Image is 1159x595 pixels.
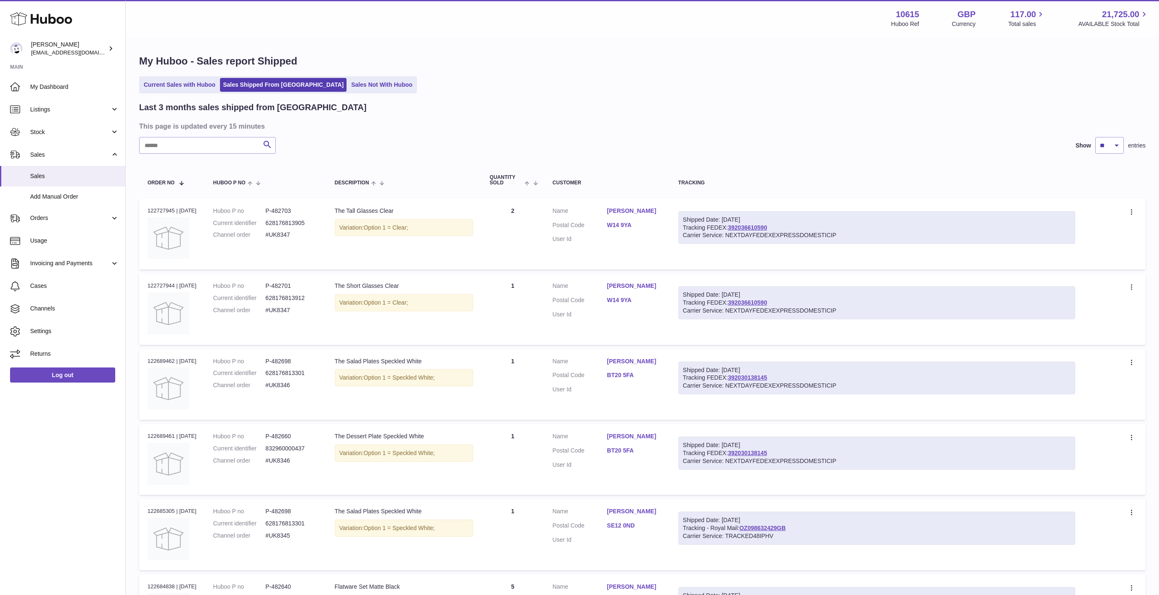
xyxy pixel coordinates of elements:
dd: P-482703 [266,207,318,215]
dt: Huboo P no [213,282,266,290]
div: Tracking FEDEX: [678,211,1076,244]
label: Show [1076,142,1091,150]
dt: Postal Code [553,371,607,381]
span: Sales [30,151,110,159]
dt: Huboo P no [213,583,266,591]
a: [PERSON_NAME] [607,282,662,290]
dd: 628176813912 [266,294,318,302]
dt: Name [553,207,607,217]
span: Settings [30,327,119,335]
span: Option 1 = Speckled White; [364,450,435,456]
dt: User Id [553,385,607,393]
a: W14 9YA [607,296,662,304]
dd: P-482698 [266,357,318,365]
strong: GBP [957,9,975,20]
img: no-photo.jpg [147,443,189,485]
td: 1 [481,499,544,570]
div: Tracking - Royal Mail: [678,512,1076,545]
a: Sales Not With Huboo [348,78,415,92]
dd: 628176813905 [266,219,318,227]
td: 1 [481,274,544,344]
dt: Postal Code [553,522,607,532]
a: BT20 5FA [607,447,662,455]
img: fulfillment@fable.com [10,42,23,55]
dd: P-482698 [266,507,318,515]
dt: Channel order [213,457,266,465]
dt: User Id [553,461,607,469]
td: 1 [481,349,544,420]
dt: Name [553,282,607,292]
span: Order No [147,180,175,186]
span: Option 1 = Clear; [364,299,408,306]
dt: User Id [553,310,607,318]
h3: This page is updated every 15 minutes [139,122,1143,131]
div: The Salad Plates Speckled White [335,507,473,515]
dt: Postal Code [553,296,607,306]
dt: Channel order [213,231,266,239]
div: 122727944 | [DATE] [147,282,197,290]
span: entries [1128,142,1146,150]
a: Log out [10,367,115,383]
span: Description [335,180,369,186]
dt: Channel order [213,306,266,314]
div: Variation: [335,294,473,311]
div: 122689461 | [DATE] [147,432,197,440]
div: 122685305 | [DATE] [147,507,197,515]
dd: #UK8347 [266,231,318,239]
div: Shipped Date: [DATE] [683,216,1071,224]
a: BT20 5FA [607,371,662,379]
dt: Name [553,583,607,593]
span: Total sales [1008,20,1045,28]
span: 21,725.00 [1102,9,1139,20]
a: [PERSON_NAME] [607,583,662,591]
span: Listings [30,106,110,114]
dt: Postal Code [553,221,607,231]
dt: Current identifier [213,294,266,302]
div: [PERSON_NAME] [31,41,106,57]
dt: Huboo P no [213,432,266,440]
dd: #UK8347 [266,306,318,314]
dd: #UK8346 [266,381,318,389]
dd: 832960000437 [266,445,318,453]
div: Carrier Service: NEXTDAYFEDEXEXPRESSDOMESTICIP [683,457,1071,465]
a: Current Sales with Huboo [141,78,218,92]
img: no-photo.jpg [147,367,189,409]
img: no-photo.jpg [147,217,189,259]
dd: 628176813301 [266,520,318,528]
span: Cases [30,282,119,290]
strong: 10615 [896,9,919,20]
dd: P-482701 [266,282,318,290]
div: Carrier Service: NEXTDAYFEDEXEXPRESSDOMESTICIP [683,231,1071,239]
div: Carrier Service: TRACKED48IPHV [683,532,1071,540]
a: OZ098632429GB [739,525,786,531]
a: 392036610590 [728,299,767,306]
span: Sales [30,172,119,180]
span: Invoicing and Payments [30,259,110,267]
span: Option 1 = Speckled White; [364,525,435,531]
dd: 628176813301 [266,369,318,377]
div: The Salad Plates Speckled White [335,357,473,365]
a: SE12 0ND [607,522,662,530]
td: 2 [481,199,544,269]
dt: Channel order [213,381,266,389]
div: Tracking FEDEX: [678,362,1076,395]
a: [PERSON_NAME] [607,507,662,515]
span: Stock [30,128,110,136]
div: The Short Glasses Clear [335,282,473,290]
img: no-photo.jpg [147,518,189,560]
span: 117.00 [1010,9,1036,20]
a: 392030138145 [728,374,767,381]
a: W14 9YA [607,221,662,229]
div: Shipped Date: [DATE] [683,366,1071,374]
h1: My Huboo - Sales report Shipped [139,54,1146,68]
a: 21,725.00 AVAILABLE Stock Total [1078,9,1149,28]
dt: User Id [553,235,607,243]
div: Shipped Date: [DATE] [683,441,1071,449]
dt: Name [553,357,607,367]
td: 1 [481,424,544,495]
dt: Huboo P no [213,357,266,365]
div: The Dessert Plate Speckled White [335,432,473,440]
div: 122727945 | [DATE] [147,207,197,215]
div: Variation: [335,445,473,462]
span: Orders [30,214,110,222]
